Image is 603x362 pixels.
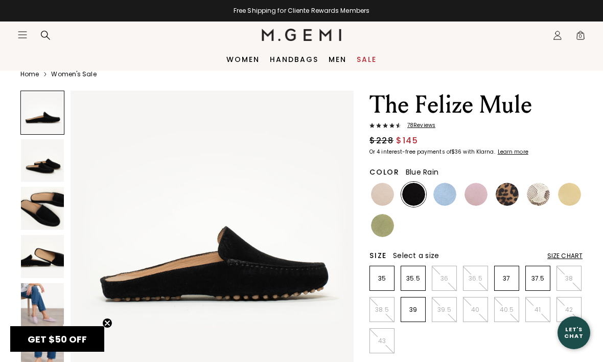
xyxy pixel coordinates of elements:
[270,55,318,63] a: Handbags
[262,29,342,41] img: M.Gemi
[465,183,488,206] img: Ballet Pink
[463,306,488,314] p: 40
[21,235,64,278] img: The Felize Mule
[463,148,496,156] klarna-placement-style-body: with Klarna
[401,122,435,129] span: 78 Review s
[495,306,519,314] p: 40.5
[369,251,387,260] h2: Size
[401,274,425,283] p: 35.5
[102,318,112,328] button: Close teaser
[17,30,28,40] button: Open site menu
[557,274,581,283] p: 38
[371,214,394,237] img: Pistachio
[451,148,461,156] klarna-placement-style-amount: $36
[21,139,64,182] img: The Felize Mule
[370,306,394,314] p: 38.5
[433,183,456,206] img: Blue Rain
[495,274,519,283] p: 37
[369,122,583,131] a: 78Reviews
[329,55,346,63] a: Men
[51,70,96,78] a: Women's Sale
[393,250,439,261] span: Select a size
[396,135,418,147] span: $145
[370,337,394,345] p: 43
[498,148,528,156] klarna-placement-style-cta: Learn more
[575,32,586,42] span: 0
[432,306,456,314] p: 39.5
[369,91,583,119] h1: The Felize Mule
[527,183,550,206] img: Light Multi
[21,187,64,230] img: The Felize Mule
[402,183,425,206] img: Black
[496,183,519,206] img: Leopard Print
[21,283,64,326] img: The Felize Mule
[20,70,39,78] a: Home
[432,274,456,283] p: 36
[463,274,488,283] p: 36.5
[28,333,87,346] span: GET $50 OFF
[369,168,400,176] h2: Color
[497,149,528,155] a: Learn more
[371,183,394,206] img: Latte
[526,274,550,283] p: 37.5
[369,135,393,147] span: $228
[558,326,590,339] div: Let's Chat
[10,326,104,352] div: GET $50 OFFClose teaser
[357,55,377,63] a: Sale
[558,183,581,206] img: Butter
[226,55,260,63] a: Women
[370,274,394,283] p: 35
[406,167,438,177] span: Blue Rain
[401,306,425,314] p: 39
[557,306,581,314] p: 42
[369,148,451,156] klarna-placement-style-body: Or 4 interest-free payments of
[547,252,583,260] div: Size Chart
[526,306,550,314] p: 41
